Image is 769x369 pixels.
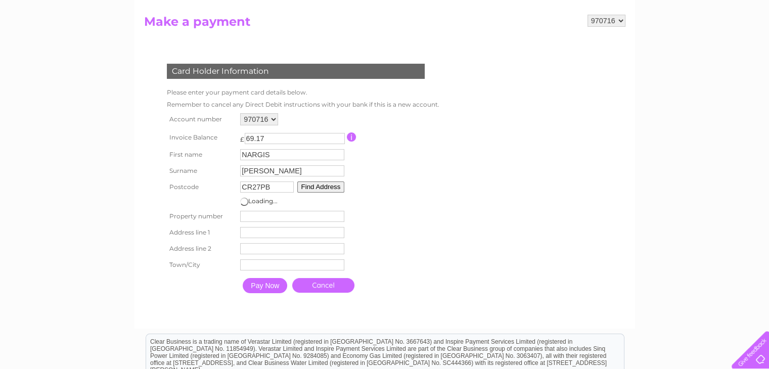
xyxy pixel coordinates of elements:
[736,43,759,51] a: Log out
[578,5,648,18] a: 0333 014 3131
[146,6,624,49] div: Clear Business is a trading name of Verastar Limited (registered in [GEOGRAPHIC_DATA] No. 3667643...
[164,208,238,224] th: Property number
[347,132,356,142] input: Information
[164,111,238,128] th: Account number
[240,198,248,206] img: page-loader.gif
[297,181,345,193] button: Find Address
[164,128,238,147] th: Invoice Balance
[681,43,696,51] a: Blog
[164,99,442,111] td: Remember to cancel any Direct Debit instructions with your bank if this is a new account.
[164,147,238,163] th: First name
[144,15,625,34] h2: Make a payment
[27,26,78,57] img: logo.png
[292,278,354,293] a: Cancel
[164,224,238,241] th: Address line 1
[240,198,344,206] div: Loading...
[645,43,675,51] a: Telecoms
[591,43,610,51] a: Water
[164,257,238,273] th: Town/City
[616,43,639,51] a: Energy
[164,86,442,99] td: Please enter your payment card details below.
[702,43,727,51] a: Contact
[164,241,238,257] th: Address line 2
[164,179,238,195] th: Postcode
[243,278,287,293] input: Pay Now
[167,64,425,79] div: Card Holder Information
[164,163,238,179] th: Surname
[240,130,244,143] td: £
